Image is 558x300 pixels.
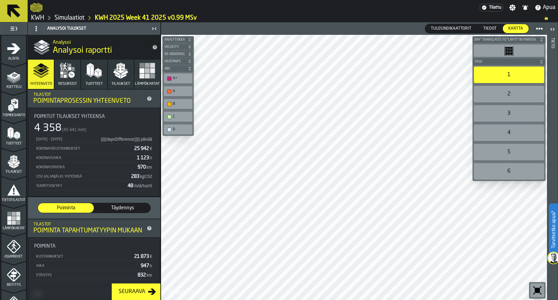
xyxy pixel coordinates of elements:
div: Seuraava [116,288,148,296]
span: Asiamiehet [1,255,26,259]
label: button-toggle-Sulje minut [149,24,159,33]
span: 25 942 [134,146,153,151]
li: menu Reititys [1,262,26,289]
div: StatList-item-5.10.2025 - 10.10.2025 [34,134,154,144]
span: km [147,166,152,170]
div: Etäisyys [36,273,135,278]
li: menu Tilaukset [1,149,26,176]
span: 947 [141,263,153,268]
div: button-toolbar-undefined [472,84,546,104]
div: Aika [36,264,138,268]
span: Lämpökartat [1,227,26,230]
button: button- [162,51,194,58]
div: StatList-item-Kokonaismatka [34,162,154,172]
div: CO2-jalanjälki yhteensä [36,174,128,179]
span: Aloita [1,57,26,61]
label: button-toggle-Ilmoitukset [519,4,531,11]
div: StatList-item-CO2-jalanjälki yhteensä [34,172,154,181]
div: 1 [474,67,544,83]
div: button-toolbar-undefined [472,123,546,142]
button: button- [162,36,194,43]
span: 48 [128,183,153,188]
span: Velocity [163,45,186,49]
span: {{{{daysDifference}}}} päivää [101,138,152,142]
span: 1 123 [137,156,153,160]
span: Lämpökartat [135,82,160,86]
div: Poimintaprosessin yhteenveto [33,97,144,105]
div: button-toolbar-undefined [162,123,194,136]
div: Kustannukset [36,254,131,259]
div: Analysoi tulokset [29,23,149,34]
div: B [165,100,191,108]
div: title-Analysoi raportti [28,35,160,60]
div: Title [34,114,154,119]
span: Tulosindikaattorit [428,26,474,32]
div: StatList-item-Etäisyys [34,270,154,280]
div: button-toolbar-undefined [162,98,194,110]
span: ABC [163,67,186,71]
span: Taso [473,60,538,64]
div: Title [34,243,154,249]
span: Yhteenveto [30,82,52,86]
div: Kokonaiskustannukset [36,147,131,151]
span: Heatmaps [163,60,186,63]
div: button-toolbar-undefined [162,72,194,85]
span: € [150,147,152,151]
button: button- [162,65,194,72]
div: A [173,89,190,93]
div: D [173,127,190,132]
span: Tilattu [489,5,501,10]
span: kgCO2 [140,175,152,179]
span: Tilaukset [111,82,130,86]
div: button-toolbar-undefined [472,142,546,162]
div: B [173,102,190,106]
div: C [165,113,191,120]
div: [DATE] - [DATE] [36,137,98,142]
div: Kokonaismatka [36,165,135,170]
span: Analytiikka [163,38,186,42]
div: button-toolbar-undefined [472,104,546,123]
label: button-switch-multi-Tulosindikaattorit [425,24,477,33]
span: 21 873 [134,254,153,259]
nav: Breadcrumb [30,14,555,22]
div: Tieto [550,36,555,298]
div: thumb [478,24,502,33]
span: Bay" translates to "lahti" in Finnish. [473,38,538,42]
header: Tieto [547,22,558,300]
div: button-toolbar-undefined [162,85,194,98]
div: 5 [474,144,544,160]
div: 2 [474,86,544,102]
li: menu Asiamiehet [1,233,26,261]
span: Tiedot [480,26,499,32]
label: button-toggle-Asetukset [506,4,519,11]
li: menu Asettelu [1,64,26,91]
li: menu Aloita [1,36,26,63]
span: Asettelu [1,85,26,89]
span: Tuotteet [1,142,26,146]
button: button- [162,43,194,50]
a: logo-header [162,285,201,299]
label: button-toggle-Avaa [548,24,557,36]
div: button-toolbar-undefined [472,43,546,58]
span: € [150,255,152,259]
div: C [173,114,190,119]
label: button-toggle-Toggle Täydellinen valikko [1,24,26,33]
span: Tietotilastot [1,198,26,202]
span: Tuotteet [86,82,103,86]
li: menu Toimeksianto [1,92,26,120]
div: StatList-item-Kustannukset [34,252,154,261]
span: Toimeksianto [1,113,26,117]
a: link-to-/wh/i/4fb45246-3b77-4bb5-b880-c337c3c5facb/simulations/bc0713bf-53c6-42e2-ad80-54c07cabd97a [95,14,197,22]
button: button- [472,36,546,43]
div: Poiminta tapahtumatyypin mukaan [33,227,144,234]
li: menu Tietotilastot [1,177,26,204]
div: stat-Poiminta [29,238,160,285]
div: A+ [173,76,190,81]
div: Menu-tilaus [480,4,503,11]
span: (45 441 rivit) [62,128,86,132]
div: 4 [474,124,544,141]
div: A [165,88,191,95]
div: button-toolbar-undefined [162,110,194,123]
div: 6 [474,163,544,180]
